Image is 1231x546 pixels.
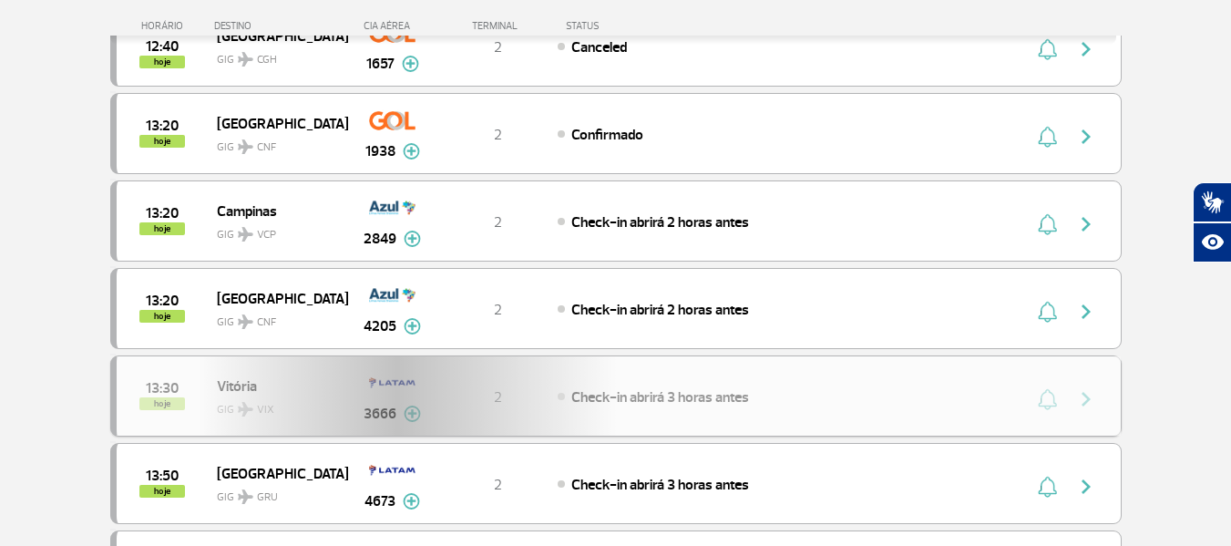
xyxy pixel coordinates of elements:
span: 2025-08-26 13:50:00 [146,469,179,482]
button: Abrir tradutor de língua de sinais. [1193,182,1231,222]
span: hoje [139,310,185,323]
span: VCP [257,227,276,243]
span: 2849 [364,228,396,250]
span: Check-in abrirá 3 horas antes [571,476,749,494]
span: 4673 [364,490,395,512]
img: mais-info-painel-voo.svg [403,493,420,510]
span: Check-in abrirá 2 horas antes [571,213,749,232]
span: 2 [494,213,502,232]
span: [GEOGRAPHIC_DATA] [217,286,333,310]
div: CIA AÉREA [347,20,438,32]
img: sino-painel-voo.svg [1038,476,1057,498]
span: CGH [257,52,277,68]
img: seta-direita-painel-voo.svg [1075,301,1097,323]
img: sino-painel-voo.svg [1038,213,1057,235]
div: Plugin de acessibilidade da Hand Talk. [1193,182,1231,263]
span: 2025-08-26 13:20:00 [146,119,179,132]
span: [GEOGRAPHIC_DATA] [217,111,333,135]
img: destiny_airplane.svg [238,227,253,242]
img: seta-direita-painel-voo.svg [1075,38,1097,60]
span: GIG [217,304,333,331]
span: hoje [139,135,185,148]
img: mais-info-painel-voo.svg [404,318,421,335]
img: destiny_airplane.svg [238,489,253,504]
span: GIG [217,217,333,243]
span: GIG [217,42,333,68]
img: sino-painel-voo.svg [1038,301,1057,323]
img: mais-info-painel-voo.svg [402,56,419,72]
span: 2 [494,38,502,57]
span: hoje [139,56,185,68]
img: destiny_airplane.svg [238,52,253,67]
span: [GEOGRAPHIC_DATA] [217,461,333,485]
span: GRU [257,489,278,506]
span: 2025-08-26 13:20:00 [146,207,179,220]
span: CNF [257,314,276,331]
span: 1938 [365,140,395,162]
span: GIG [217,129,333,156]
img: seta-direita-painel-voo.svg [1075,476,1097,498]
span: GIG [217,479,333,506]
div: STATUS [557,20,705,32]
span: 2025-08-26 12:40:00 [146,40,179,53]
img: sino-painel-voo.svg [1038,126,1057,148]
span: Confirmado [571,126,643,144]
button: Abrir recursos assistivos. [1193,222,1231,263]
img: seta-direita-painel-voo.svg [1075,213,1097,235]
span: hoje [139,222,185,235]
span: Canceled [571,38,627,57]
span: Campinas [217,199,333,222]
div: TERMINAL [438,20,557,32]
span: Check-in abrirá 2 horas antes [571,301,749,319]
img: destiny_airplane.svg [238,314,253,329]
img: mais-info-painel-voo.svg [404,231,421,247]
span: 1657 [366,53,395,75]
div: HORÁRIO [116,20,215,32]
span: 2025-08-26 13:20:00 [146,294,179,307]
img: sino-painel-voo.svg [1038,38,1057,60]
span: 4205 [364,315,396,337]
span: CNF [257,139,276,156]
span: 2 [494,126,502,144]
div: DESTINO [214,20,347,32]
span: hoje [139,485,185,498]
span: 2 [494,476,502,494]
img: seta-direita-painel-voo.svg [1075,126,1097,148]
img: destiny_airplane.svg [238,139,253,154]
span: 2 [494,301,502,319]
img: mais-info-painel-voo.svg [403,143,420,160]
